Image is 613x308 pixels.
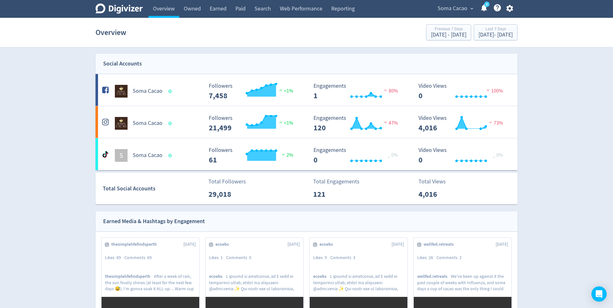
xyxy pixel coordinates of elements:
[278,120,293,126] span: <1%
[591,286,607,302] div: Open Intercom Messenger
[310,83,405,100] svg: Engagements 1
[226,255,255,261] div: Comments
[382,88,398,94] span: 80%
[431,32,466,38] div: [DATE] - [DATE]
[115,149,128,162] div: S
[415,115,511,132] svg: Video Views 4,016
[438,3,467,14] span: Soma Cacao
[478,32,513,38] div: [DATE] - [DATE]
[417,255,437,261] div: Likes
[278,88,284,92] img: positive-performance.svg
[105,273,154,279] span: thesimplelifefindsperth
[419,188,455,200] p: 4,016
[424,241,457,248] span: wellfed.retreats
[310,147,405,164] svg: Engagements 0
[115,85,128,98] img: Soma Cacao undefined
[486,2,488,7] text: 5
[429,255,433,260] span: 26
[382,120,398,126] span: 47%
[419,177,455,186] p: Total Views
[280,152,293,158] span: 2%
[116,255,121,260] span: 89
[313,177,359,186] p: Total Engagements
[206,115,301,132] svg: Followers ---
[221,255,223,260] span: 1
[388,152,398,158] span: _ 0%
[206,147,301,164] svg: Followers ---
[215,241,232,248] span: ecoebs
[209,255,226,261] div: Likes
[325,255,327,260] span: 9
[168,122,174,125] span: Data last synced: 4 Sep 2025, 2:02am (AEST)
[415,83,511,100] svg: Video Views 0
[105,255,124,261] div: Likes
[96,138,517,170] a: SSoma Cacao Followers --- Followers 61 2% Engagements 0 Engagements 0 _ 0% Video Views 0 Video Vi...
[431,27,466,32] div: Previous 7 Days
[103,184,204,193] div: Total Social Accounts
[208,177,246,186] p: Total Followers
[485,88,503,94] span: 100%
[103,217,205,226] div: Earned Media & Hashtags by Engagement
[278,88,293,94] span: <1%
[111,241,160,248] span: thesimplelifefindsperth
[313,273,330,279] span: ecoebs
[133,152,162,159] h5: Soma Cacao
[415,147,511,164] svg: Video Views 0
[487,120,494,125] img: negative-performance.svg
[474,24,517,40] button: Last 7 Days[DATE]- [DATE]
[287,241,300,248] span: [DATE]
[103,59,142,68] div: Social Accounts
[313,255,330,261] div: Likes
[183,241,196,248] span: [DATE]
[426,24,471,40] button: Previous 7 Days[DATE] - [DATE]
[249,255,251,260] span: 0
[485,88,491,92] img: negative-performance.svg
[168,90,174,93] span: Data last synced: 4 Sep 2025, 2:02am (AEST)
[115,117,128,130] img: Soma Cacao undefined
[209,273,300,291] p: L ipsumd si ametconse, ad E sedd ei temporinci utlab, etdol ma aliquaeni @admi.venia ✨ Qui nostr ...
[417,273,508,291] p: We’ve been up against it the past couple of weeks with Influenza, and some days a cup of cacao wa...
[437,255,465,261] div: Comments
[209,273,226,279] span: ecoebs
[353,255,355,260] span: 3
[313,188,350,200] p: 121
[96,106,517,138] a: Soma Cacao undefinedSoma Cacao Followers --- Followers 21,499 <1% Engagements 120 Engagements 120...
[320,241,336,248] span: ecoebs
[133,87,162,95] h5: Soma Cacao
[459,255,462,260] span: 2
[417,273,451,279] span: wellfed.retreats
[330,255,359,261] div: Comments
[313,273,404,291] p: L ipsumd si ametconse, ad E sedd ei temporinci utlab, etdol ma aliquaeni @admi.venia ✨ Qui nostr ...
[392,241,404,248] span: [DATE]
[382,88,389,92] img: negative-performance.svg
[487,120,503,126] span: 73%
[124,255,155,261] div: Comments
[168,154,174,157] span: Data last synced: 4 Sep 2025, 5:01am (AEST)
[206,83,301,100] svg: Followers ---
[133,120,162,127] h5: Soma Cacao
[469,6,475,11] span: expand_more
[278,120,284,125] img: positive-performance.svg
[96,74,517,106] a: Soma Cacao undefinedSoma Cacao Followers --- Followers 7,458 <1% Engagements 1 Engagements 1 80% ...
[478,27,513,32] div: Last 7 Days
[493,152,503,158] span: _ 0%
[310,115,405,132] svg: Engagements 120
[280,152,287,157] img: positive-performance.svg
[105,273,196,291] p: After a week of rain, the sun finally shines (at least for the next few days 😅). I’m gonna soak i...
[484,2,490,7] a: 5
[96,22,126,43] h1: Overview
[382,120,389,125] img: negative-performance.svg
[208,188,245,200] p: 29,018
[147,255,152,260] span: 69
[435,3,475,14] button: Soma Cacao
[496,241,508,248] span: [DATE]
